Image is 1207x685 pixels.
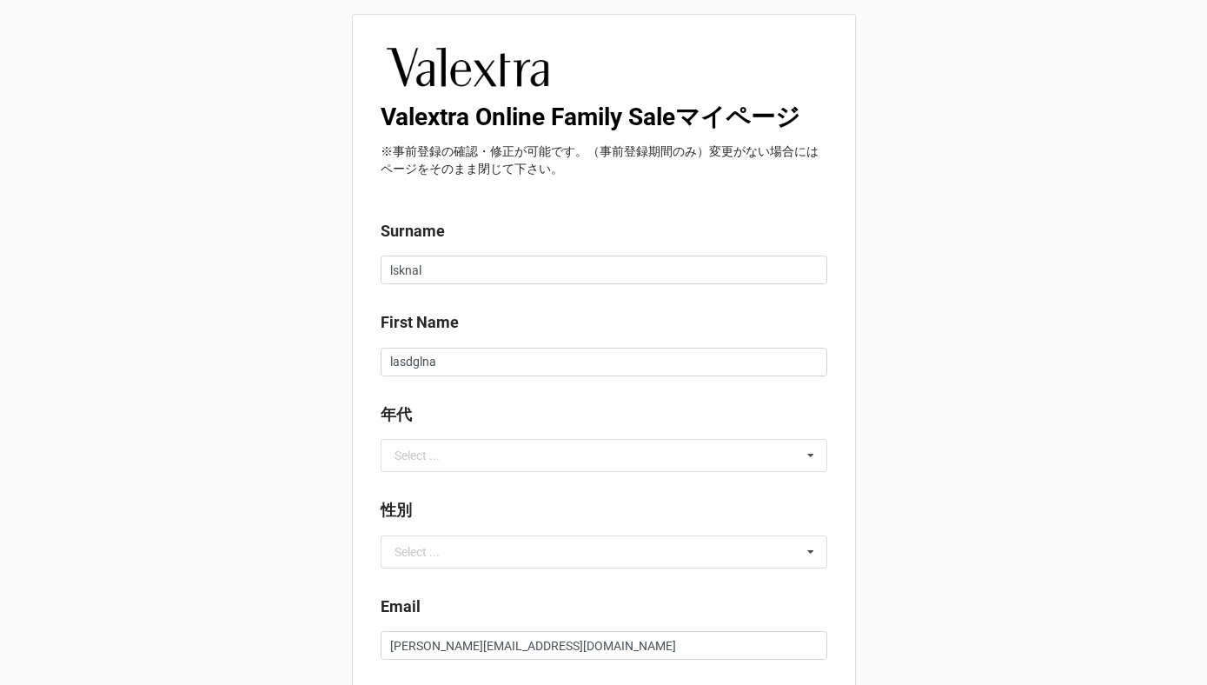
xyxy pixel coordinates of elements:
[381,402,412,427] label: 年代
[381,595,421,619] label: Email
[381,310,459,335] label: First Name
[381,219,445,243] label: Surname
[395,449,440,462] div: Select ...
[381,143,827,177] p: ※事前登録の確認・修正が可能です。（事前登録期間のみ）変更がない場合にはページをそのまま閉じて下さい。
[381,103,800,131] b: Valextra Online Family Saleマイページ
[381,498,412,522] label: 性別
[395,546,440,558] div: Select ...
[381,43,554,91] img: RyktFvkNhl%2FValextra_1080x300.jpg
